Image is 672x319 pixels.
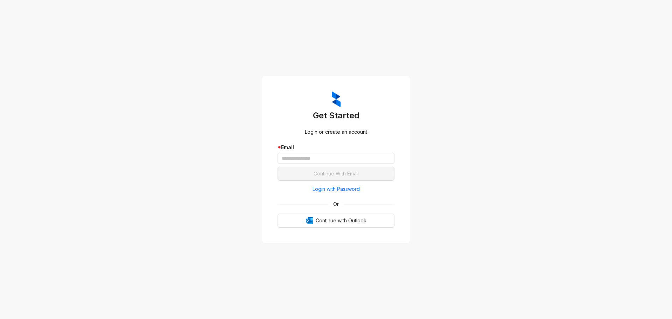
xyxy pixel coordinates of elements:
[278,214,394,228] button: OutlookContinue with Outlook
[278,144,394,151] div: Email
[278,167,394,181] button: Continue With Email
[316,217,366,224] span: Continue with Outlook
[313,185,360,193] span: Login with Password
[278,183,394,195] button: Login with Password
[332,91,341,108] img: ZumaIcon
[278,110,394,121] h3: Get Started
[278,128,394,136] div: Login or create an account
[328,200,344,208] span: Or
[306,217,313,224] img: Outlook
